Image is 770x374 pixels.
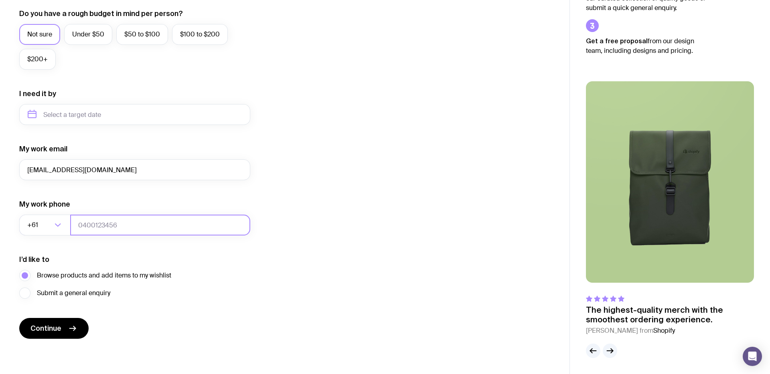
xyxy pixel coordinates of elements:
label: Under $50 [64,24,112,45]
label: Do you have a rough budget in mind per person? [19,9,183,18]
input: you@email.com [19,159,250,180]
input: Select a target date [19,104,250,125]
div: Search for option [19,215,71,235]
p: from our design team, including designs and pricing. [586,36,706,56]
label: Not sure [19,24,60,45]
label: I need it by [19,89,56,99]
label: $50 to $100 [116,24,168,45]
span: Submit a general enquiry [37,288,110,298]
input: Search for option [40,215,52,235]
strong: Get a free proposal [586,37,648,44]
cite: [PERSON_NAME] from [586,326,754,336]
button: Continue [19,318,89,339]
label: I’d like to [19,255,49,264]
label: My work phone [19,199,70,209]
span: Continue [30,324,61,333]
span: Browse products and add items to my wishlist [37,271,171,280]
span: Shopify [653,326,675,335]
div: Open Intercom Messenger [743,347,762,366]
label: $200+ [19,49,56,70]
label: My work email [19,144,67,154]
p: The highest-quality merch with the smoothest ordering experience. [586,305,754,324]
input: 0400123456 [70,215,250,235]
label: $100 to $200 [172,24,228,45]
span: +61 [27,215,40,235]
